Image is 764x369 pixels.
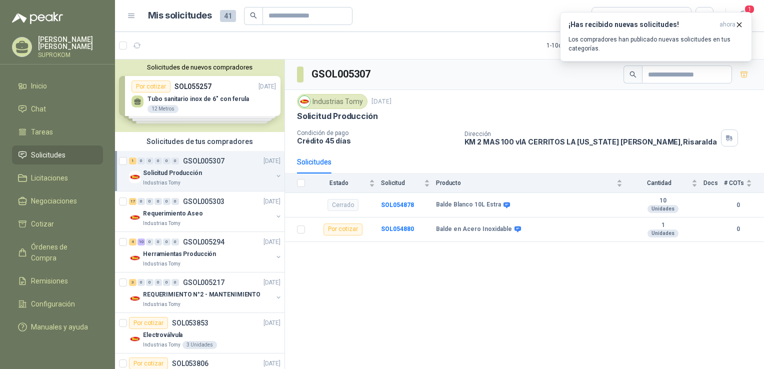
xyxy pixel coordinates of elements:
th: Cantidad [628,173,703,193]
p: [PERSON_NAME] [PERSON_NAME] [38,36,103,50]
p: [DATE] [263,318,280,328]
p: SUPROKOM [38,52,103,58]
p: [DATE] [263,156,280,166]
div: 0 [146,198,153,205]
span: ahora [719,20,735,29]
p: GSOL005307 [183,157,224,164]
div: 0 [154,157,162,164]
p: REQUERIMIENTO N°2 - MANTENIMIENTO [143,290,260,299]
b: 1 [628,221,697,229]
th: Solicitud [381,173,436,193]
a: Remisiones [12,271,103,290]
p: Industrias Tomy [143,260,180,268]
span: Chat [31,103,46,114]
div: Cerrado [327,199,358,211]
p: [DATE] [263,359,280,368]
a: SOL054878 [381,201,414,208]
th: # COTs [724,173,764,193]
h1: Mis solicitudes [148,8,212,23]
th: Docs [703,173,724,193]
span: Cotizar [31,218,54,229]
h3: GSOL005307 [311,66,372,82]
span: search [629,71,636,78]
div: 4 [129,238,136,245]
div: 1 [129,157,136,164]
a: Por cotizarSOL053853[DATE] Company LogoElectroválvulaIndustrias Tomy3 Unidades [115,313,284,353]
div: 0 [171,157,179,164]
p: SOL053806 [172,360,208,367]
div: Industrias Tomy [297,94,367,109]
div: 0 [163,238,170,245]
span: Órdenes de Compra [31,241,93,263]
a: Configuración [12,294,103,313]
div: 10 [137,238,145,245]
div: Unidades [647,205,678,213]
span: 1 [744,4,755,14]
th: Producto [436,173,628,193]
a: SOL054880 [381,225,414,232]
p: Crédito 45 días [297,136,456,145]
p: [DATE] [263,237,280,247]
p: GSOL005217 [183,279,224,286]
p: SOL053853 [172,319,208,326]
p: [DATE] [263,197,280,206]
p: Industrias Tomy [143,300,180,308]
div: 0 [146,279,153,286]
p: Industrias Tomy [143,341,180,349]
div: 3 [129,279,136,286]
span: Configuración [31,298,75,309]
div: 0 [163,279,170,286]
a: 3 0 0 0 0 0 GSOL005217[DATE] Company LogoREQUERIMIENTO N°2 - MANTENIMIENTOIndustrias Tomy [129,276,282,308]
p: Los compradores han publicado nuevas solicitudes en tus categorías. [568,35,743,53]
span: Producto [436,179,614,186]
div: 0 [137,157,145,164]
span: search [250,12,257,19]
span: 41 [220,10,236,22]
span: Solicitudes [31,149,65,160]
div: 0 [163,157,170,164]
img: Company Logo [129,171,141,183]
p: Requerimiento Aseo [143,209,203,218]
div: Todas [598,10,619,21]
a: 17 0 0 0 0 0 GSOL005303[DATE] Company LogoRequerimiento AseoIndustrias Tomy [129,195,282,227]
p: Dirección [464,130,717,137]
div: 0 [146,238,153,245]
b: Balde en Acero Inoxidable [436,225,512,233]
p: Solicitud Producción [143,168,202,178]
img: Company Logo [129,333,141,345]
span: Estado [311,179,367,186]
div: 3 Unidades [182,341,217,349]
div: 0 [154,198,162,205]
a: Solicitudes [12,145,103,164]
div: 0 [137,198,145,205]
b: 0 [724,200,752,210]
div: 0 [154,238,162,245]
p: GSOL005294 [183,238,224,245]
div: Solicitudes [297,156,331,167]
b: 10 [628,197,697,205]
p: Industrias Tomy [143,219,180,227]
h3: ¡Has recibido nuevas solicitudes! [568,20,715,29]
div: 17 [129,198,136,205]
div: Por cotizar [129,317,168,329]
div: 0 [154,279,162,286]
img: Company Logo [299,96,310,107]
div: 0 [163,198,170,205]
div: 0 [171,279,179,286]
button: 1 [734,7,752,25]
img: Company Logo [129,252,141,264]
span: Tareas [31,126,53,137]
span: Solicitud [381,179,422,186]
span: # COTs [724,179,744,186]
span: Licitaciones [31,172,68,183]
a: Chat [12,99,103,118]
div: 0 [171,198,179,205]
div: Unidades [647,229,678,237]
a: 4 10 0 0 0 0 GSOL005294[DATE] Company LogoHerramientas ProducciónIndustrias Tomy [129,236,282,268]
button: Solicitudes de nuevos compradores [119,63,280,71]
span: Cantidad [628,179,689,186]
p: Herramientas Producción [143,249,216,259]
span: Remisiones [31,275,68,286]
p: Solicitud Producción [297,111,377,121]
